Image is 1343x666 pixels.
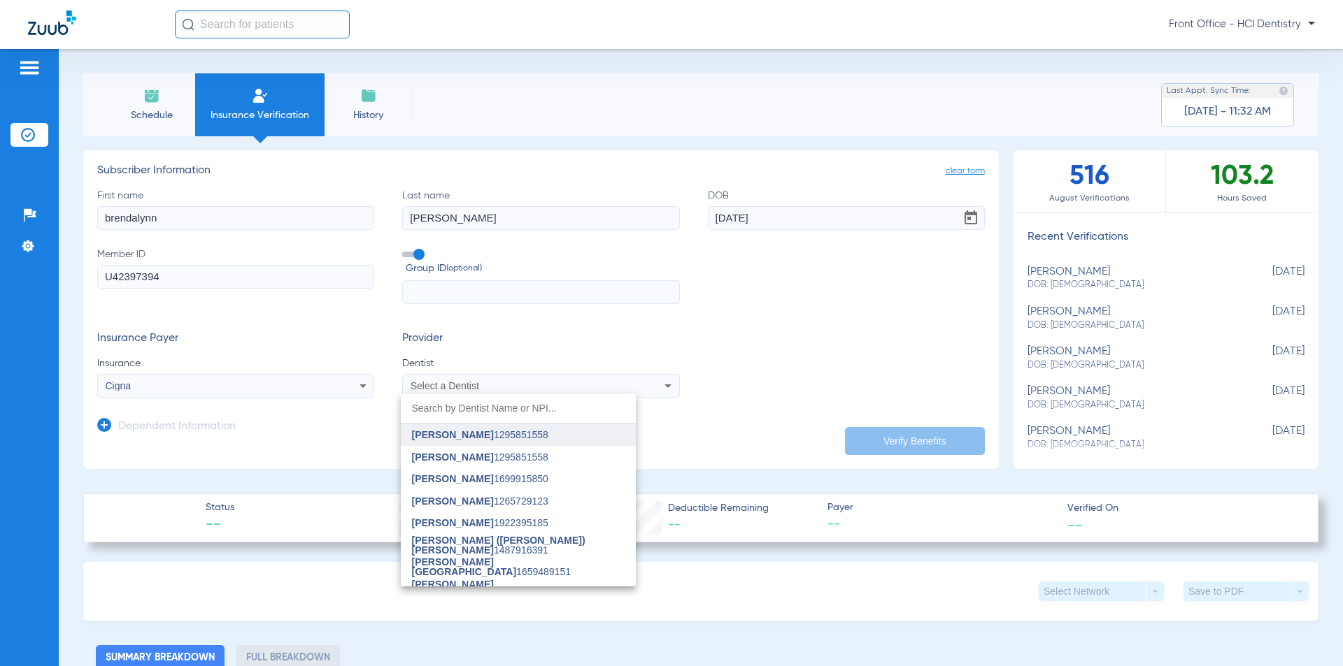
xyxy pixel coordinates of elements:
span: 1295851558 [412,430,548,440]
span: 1265843080 [412,579,625,599]
span: 1659489151 [412,557,625,577]
span: 1295851558 [412,452,548,462]
input: dropdown search [401,394,636,423]
span: [PERSON_NAME] ([PERSON_NAME]) [PERSON_NAME] [412,535,585,556]
span: [PERSON_NAME] [412,517,494,528]
span: 1265729123 [412,496,548,506]
span: 1487916391 [412,535,625,555]
span: [PERSON_NAME] [412,451,494,463]
span: [PERSON_NAME][GEOGRAPHIC_DATA] [412,556,517,577]
span: 1699915850 [412,474,548,484]
span: 1922395185 [412,518,548,528]
iframe: Chat Widget [1273,599,1343,666]
span: [PERSON_NAME] [412,495,494,507]
span: [PERSON_NAME] [PERSON_NAME] [412,579,494,600]
span: [PERSON_NAME] [412,429,494,440]
span: [PERSON_NAME] [412,473,494,484]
